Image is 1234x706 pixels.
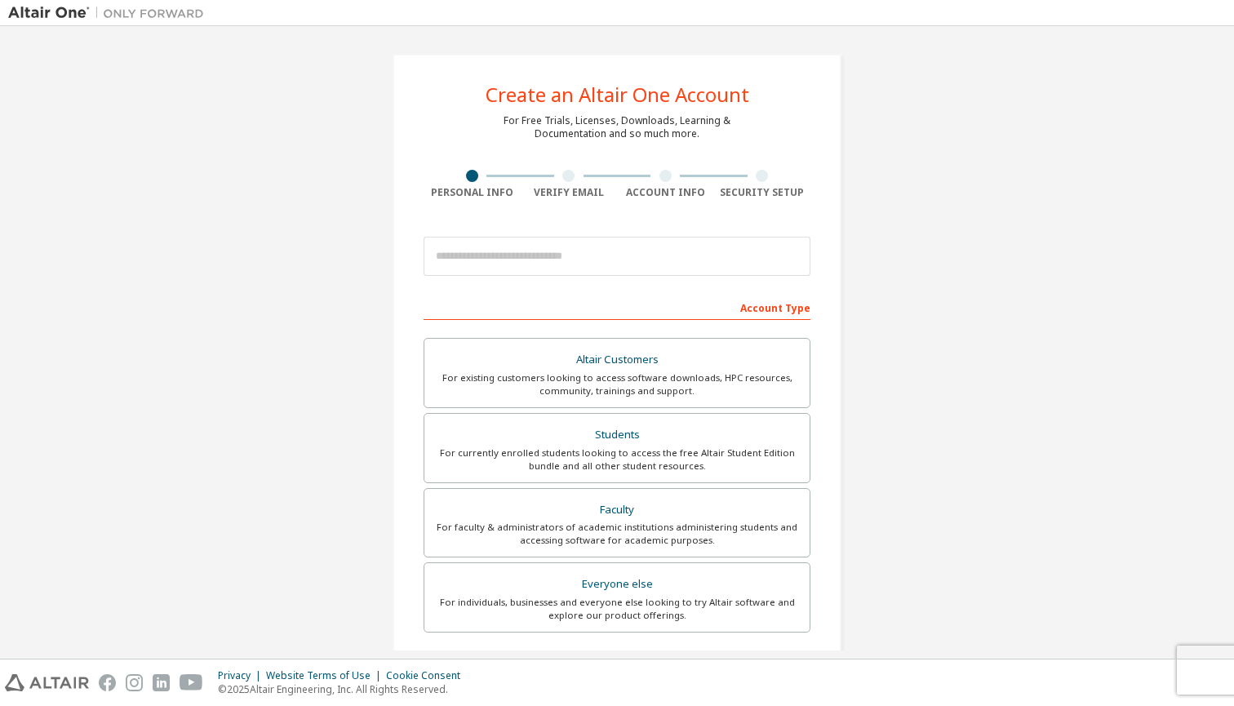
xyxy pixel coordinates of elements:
[266,669,386,682] div: Website Terms of Use
[218,682,470,696] p: © 2025 Altair Engineering, Inc. All Rights Reserved.
[434,521,800,547] div: For faculty & administrators of academic institutions administering students and accessing softwa...
[180,674,203,691] img: youtube.svg
[434,573,800,596] div: Everyone else
[99,674,116,691] img: facebook.svg
[434,596,800,622] div: For individuals, businesses and everyone else looking to try Altair software and explore our prod...
[8,5,212,21] img: Altair One
[521,186,618,199] div: Verify Email
[434,349,800,371] div: Altair Customers
[153,674,170,691] img: linkedin.svg
[424,186,521,199] div: Personal Info
[486,85,749,104] div: Create an Altair One Account
[434,371,800,397] div: For existing customers looking to access software downloads, HPC resources, community, trainings ...
[504,114,730,140] div: For Free Trials, Licenses, Downloads, Learning & Documentation and so much more.
[386,669,470,682] div: Cookie Consent
[126,674,143,691] img: instagram.svg
[434,446,800,473] div: For currently enrolled students looking to access the free Altair Student Edition bundle and all ...
[5,674,89,691] img: altair_logo.svg
[714,186,811,199] div: Security Setup
[434,499,800,522] div: Faculty
[424,294,810,320] div: Account Type
[218,669,266,682] div: Privacy
[434,424,800,446] div: Students
[617,186,714,199] div: Account Info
